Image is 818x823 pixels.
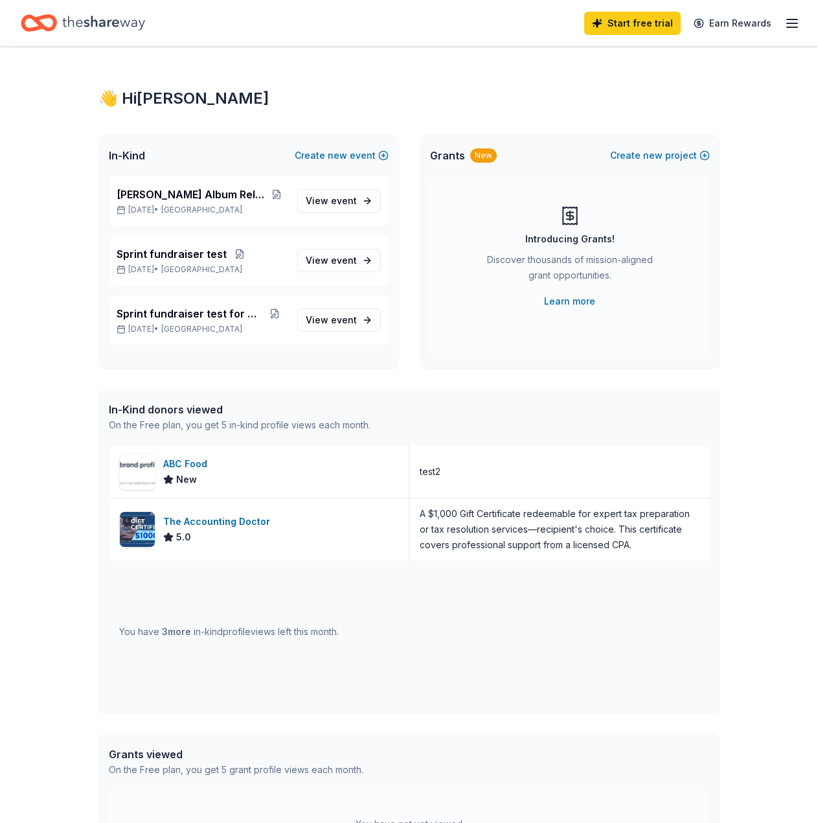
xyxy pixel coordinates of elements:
[117,205,287,215] p: [DATE] •
[643,148,663,163] span: new
[297,308,381,332] a: View event
[297,249,381,272] a: View event
[117,246,227,262] span: Sprint fundraiser test
[331,314,357,325] span: event
[686,12,779,35] a: Earn Rewards
[120,454,155,489] img: Image for ABC Food
[176,472,197,487] span: New
[163,456,212,472] div: ABC Food
[328,148,347,163] span: new
[109,148,145,163] span: In-Kind
[610,148,710,163] button: Createnewproject
[295,148,389,163] button: Createnewevent
[161,264,242,275] span: [GEOGRAPHIC_DATA]
[420,464,440,480] div: test2
[306,193,357,209] span: View
[584,12,681,35] a: Start free trial
[109,402,370,417] div: In-Kind donors viewed
[109,747,363,762] div: Grants viewed
[331,255,357,266] span: event
[430,148,465,163] span: Grants
[120,512,155,547] img: Image for The Accounting Doctor
[470,148,497,163] div: New
[306,253,357,268] span: View
[482,252,658,288] div: Discover thousands of mission-aligned grant opportunities.
[162,626,191,637] span: 3 more
[117,306,264,321] span: Sprint fundraiser test for Drizzy
[119,624,339,640] div: You have in-kind profile views left this month.
[163,514,275,529] div: The Accounting Doctor
[420,506,699,553] div: A $1,000 Gift Certificate redeemable for expert tax preparation or tax resolution services—recipi...
[98,88,720,109] div: 👋 Hi [PERSON_NAME]
[117,324,287,334] p: [DATE] •
[544,294,595,309] a: Learn more
[109,762,363,778] div: On the Free plan, you get 5 grant profile views each month.
[331,195,357,206] span: event
[109,417,370,433] div: On the Free plan, you get 5 in-kind profile views each month.
[525,231,615,247] div: Introducing Grants!
[21,8,145,38] a: Home
[161,324,242,334] span: [GEOGRAPHIC_DATA]
[176,529,191,545] span: 5.0
[161,205,242,215] span: [GEOGRAPHIC_DATA]
[297,189,381,213] a: View event
[306,312,357,328] span: View
[117,264,287,275] p: [DATE] •
[117,187,267,202] span: [PERSON_NAME] Album Release Party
